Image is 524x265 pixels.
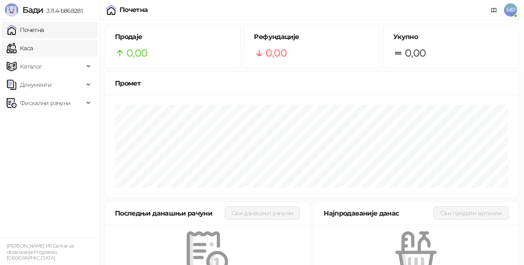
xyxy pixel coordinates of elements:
span: MP [504,3,517,17]
button: Сви данашњи рачуни [225,206,300,220]
a: Документација [487,3,501,17]
div: Почетна [119,7,148,13]
h5: Укупно [393,32,509,42]
div: Последњи данашњи рачуни [115,208,225,218]
span: Документи [20,76,51,93]
span: Каталог [20,58,42,75]
h5: Рефундације [254,32,370,42]
a: Почетна [7,22,44,38]
small: [PERSON_NAME] PR Centar za obrazovanje Progressio [GEOGRAPHIC_DATA] [7,243,73,261]
span: 3.11.4-b868281 [43,7,83,15]
span: Фискални рачуни [20,95,71,111]
img: Logo [5,3,18,17]
a: Каса [7,40,33,56]
span: 0,00 [266,45,287,61]
div: Најпродаваније данас [324,208,434,218]
span: 0,00 [405,45,426,61]
button: Сви продати артикли [434,206,509,220]
h5: Продаје [115,32,230,42]
div: Промет [115,78,509,88]
span: Бади [22,5,43,15]
span: 0,00 [127,45,147,61]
